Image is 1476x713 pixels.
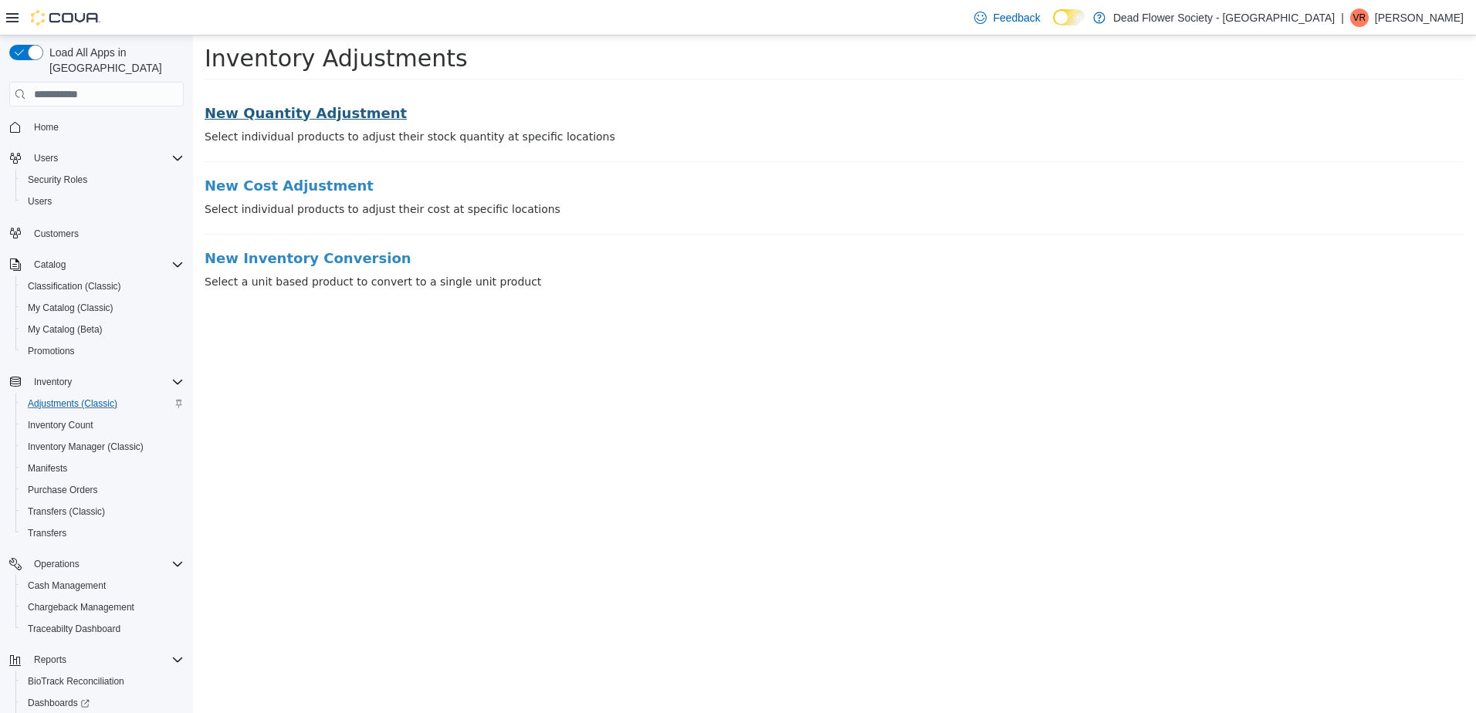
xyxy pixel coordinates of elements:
button: Adjustments (Classic) [15,393,190,414]
span: Manifests [28,462,67,475]
span: Manifests [22,459,184,478]
a: Adjustments (Classic) [22,394,124,413]
span: Inventory [28,373,184,391]
button: Cash Management [15,575,190,596]
span: Promotions [28,345,75,357]
span: My Catalog (Beta) [28,323,103,336]
span: Chargeback Management [22,598,184,617]
span: Dashboards [28,697,90,709]
span: Customers [28,223,184,242]
span: Users [22,192,184,211]
button: Operations [28,555,86,573]
h3: New Quantity Adjustment [12,70,1271,86]
a: Inventory Count [22,416,100,434]
span: Home [28,117,184,137]
span: Traceabilty Dashboard [22,620,184,638]
a: Home [28,118,65,137]
a: My Catalog (Beta) [22,320,109,339]
button: Operations [3,553,190,575]
button: Traceabilty Dashboard [15,618,190,640]
span: BioTrack Reconciliation [22,672,184,691]
span: Operations [28,555,184,573]
span: Inventory [34,376,72,388]
button: BioTrack Reconciliation [15,671,190,692]
button: Users [3,147,190,169]
a: Manifests [22,459,73,478]
a: Transfers (Classic) [22,502,111,521]
p: Select individual products to adjust their cost at specific locations [12,166,1271,182]
button: Purchase Orders [15,479,190,501]
div: Victoria Richardson [1350,8,1369,27]
span: Security Roles [28,174,87,186]
span: Reports [28,650,184,669]
span: Transfers [22,524,184,542]
button: Promotions [15,340,190,362]
span: Purchase Orders [28,484,98,496]
span: Inventory Manager (Classic) [22,438,184,456]
a: Classification (Classic) [22,277,127,296]
button: Catalog [28,255,72,274]
input: Dark Mode [1053,9,1085,25]
button: Users [28,149,64,167]
span: My Catalog (Classic) [22,299,184,317]
button: Classification (Classic) [15,275,190,297]
button: Users [15,191,190,212]
span: Inventory Count [22,416,184,434]
button: Inventory [3,371,190,393]
p: | [1341,8,1344,27]
button: My Catalog (Beta) [15,319,190,340]
span: Users [28,149,184,167]
span: Adjustments (Classic) [28,397,117,410]
span: Adjustments (Classic) [22,394,184,413]
p: [PERSON_NAME] [1375,8,1464,27]
button: My Catalog (Classic) [15,297,190,319]
a: Traceabilty Dashboard [22,620,127,638]
button: Transfers [15,522,190,544]
button: Inventory [28,373,78,391]
a: BioTrack Reconciliation [22,672,130,691]
a: Chargeback Management [22,598,140,617]
span: Users [34,152,58,164]
a: Transfers [22,524,73,542]
a: Feedback [968,2,1046,33]
button: Home [3,116,190,138]
a: New Inventory Conversion [12,215,1271,231]
span: Home [34,121,59,133]
span: Operations [34,558,80,570]
a: Dashboards [22,694,96,712]
span: Purchase Orders [22,481,184,499]
span: Security Roles [22,171,184,189]
button: Chargeback Management [15,596,190,618]
button: Manifests [15,458,190,479]
a: New Cost Adjustment [12,143,1271,158]
a: Customers [28,225,85,243]
button: Catalog [3,254,190,275]
span: Transfers (Classic) [22,502,184,521]
button: Inventory Manager (Classic) [15,436,190,458]
button: Inventory Count [15,414,190,436]
span: My Catalog (Beta) [22,320,184,339]
span: Chargeback Management [28,601,134,613]
span: Transfers (Classic) [28,505,105,518]
span: Customers [34,228,79,240]
span: Promotions [22,342,184,360]
span: My Catalog (Classic) [28,302,113,314]
span: Dashboards [22,694,184,712]
button: Security Roles [15,169,190,191]
span: Inventory Adjustments [12,9,275,36]
span: Cash Management [22,576,184,595]
button: Customers [3,221,190,244]
span: Traceabilty Dashboard [28,623,120,635]
span: Inventory Count [28,419,93,431]
span: Dark Mode [1053,25,1054,26]
span: Catalog [28,255,184,274]
a: My Catalog (Classic) [22,299,120,317]
button: Reports [28,650,73,669]
span: Reports [34,654,66,666]
a: Users [22,192,58,211]
p: Select individual products to adjust their stock quantity at specific locations [12,93,1271,110]
span: Users [28,195,52,208]
img: Cova [31,10,100,25]
span: BioTrack Reconciliation [28,675,124,688]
